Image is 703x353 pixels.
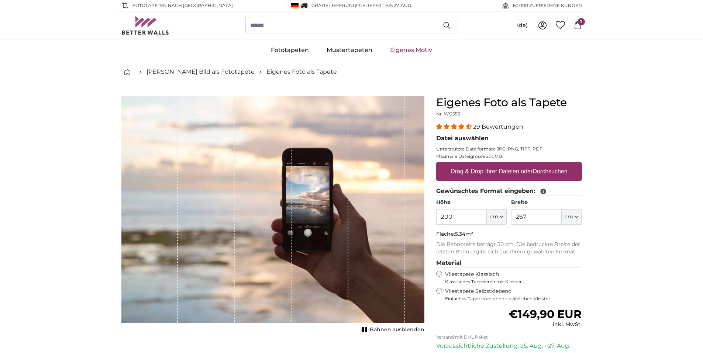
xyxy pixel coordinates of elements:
[511,199,582,206] label: Breite
[533,168,567,174] u: Durchsuchen
[357,3,412,8] span: -
[487,209,507,225] button: cm
[147,68,255,76] a: [PERSON_NAME] Bild als Fototapete
[509,321,582,328] div: inkl. MwSt.
[262,41,318,60] a: Fototapeten
[381,41,441,60] a: Eigenes Motiv
[291,3,299,8] img: Deutschland
[436,342,582,350] p: Voraussichtliche Zustellung: 25. Aug. - 27. Aug.
[445,296,582,302] span: Einfaches Tapezieren ohne zusätzlichen Kleister
[509,307,582,321] span: €149,90 EUR
[121,16,169,35] img: Betterwalls
[436,123,473,130] span: 4.34 stars
[311,3,357,8] span: GRATIS Lieferung!
[132,2,233,9] span: Fototapeten nach [GEOGRAPHIC_DATA]
[490,213,498,221] span: cm
[436,96,582,109] h1: Eigenes Foto als Tapete
[436,153,582,159] p: Maximale Dateigrösse 200MB.
[359,3,412,8] span: Geliefert bis 27. Aug.
[445,271,576,285] label: Vliestapete Klassisch
[318,41,381,60] a: Mustertapeten
[445,288,582,302] label: Vliestapete Selbstklebend
[448,164,571,179] label: Drag & Drop Ihrer Dateien oder
[436,334,582,340] p: Versand mit DHL Paket
[578,18,585,25] span: 1
[511,19,534,32] button: (de)
[436,187,582,196] legend: Gewünschtes Format eingeben:
[473,123,523,130] span: 29 Bewertungen
[445,279,576,285] span: Klassisches Tapezieren mit Kleister
[436,146,582,152] p: Unterstützte Dateiformate JPG, PNG, TIFF, PDF.
[121,96,424,335] div: 1 of 1
[436,259,582,268] legend: Material
[565,213,573,221] span: cm
[436,134,582,143] legend: Datei auswählen
[562,209,582,225] button: cm
[121,60,582,84] nav: breadcrumbs
[436,231,582,238] p: Fläche:
[513,2,582,9] span: 60'000 ZUFRIEDENE KUNDEN
[359,325,424,335] button: Bahnen ausblenden
[370,326,424,333] span: Bahnen ausblenden
[436,241,582,256] p: Die Bahnbreite beträgt 50 cm. Die bedruckte Breite der letzten Bahn ergibt sich aus Ihrem gewählt...
[455,231,473,237] span: 5.34m²
[266,68,337,76] a: Eigenes Foto als Tapete
[436,199,507,206] label: Höhe
[436,111,460,117] span: Nr. WQ553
